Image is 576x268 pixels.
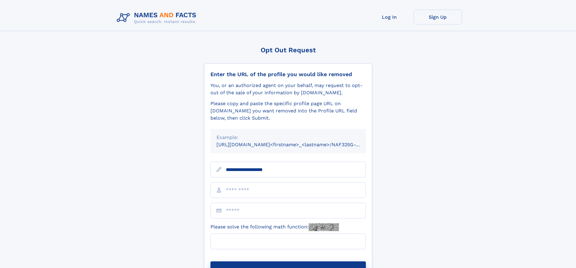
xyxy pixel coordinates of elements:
div: You, or an authorized agent on your behalf, may request to opt-out of the sale of your informatio... [210,82,366,96]
a: Log In [365,10,414,24]
div: Example: [216,134,360,141]
small: [URL][DOMAIN_NAME]<firstname>_<lastname>/NAF325G-xxxxxxxx [216,142,377,147]
label: Please solve the following math function: [210,223,339,231]
a: Sign Up [414,10,462,24]
img: Logo Names and Facts [114,10,201,26]
div: Opt Out Request [204,46,372,54]
div: Please copy and paste the specific profile page URL on [DOMAIN_NAME] you want removed into the Pr... [210,100,366,122]
div: Enter the URL of the profile you would like removed [210,71,366,78]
